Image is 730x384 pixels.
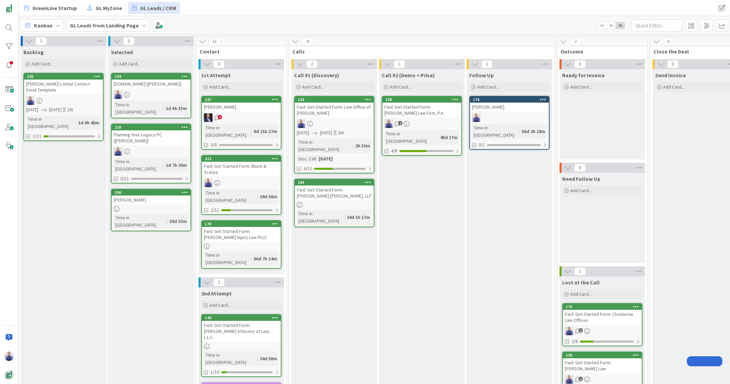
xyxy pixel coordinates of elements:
span: GreenLine Startup [32,4,77,12]
div: 149 [202,315,281,321]
span: 2 [213,278,225,286]
img: Visit kanbanzone.com [4,4,14,14]
span: 1 [579,328,583,333]
div: 158 [385,97,461,102]
span: Add Card... [477,84,499,90]
div: 206[PERSON_NAME] [112,189,191,204]
div: 228 [112,124,191,130]
span: 3 [213,60,225,68]
span: : [257,355,258,362]
span: 2/11 [211,207,219,214]
span: [DATE] [26,106,38,113]
div: Time in [GEOGRAPHIC_DATA] [297,210,344,225]
div: [PERSON_NAME]'s Initial Contact Email Template [24,80,103,94]
div: [PERSON_NAME] [470,103,549,111]
div: 3W [338,129,344,136]
span: Need Follow Up [562,175,600,182]
span: : [257,193,258,200]
div: 176 [473,97,549,102]
span: 0 [663,37,674,45]
div: Time in [GEOGRAPHIC_DATA] [472,124,519,139]
div: 158 [382,97,461,103]
div: 235 [24,74,103,80]
div: 229 [298,97,374,102]
div: 234 [112,74,191,80]
div: 149Fwd: Get Started Form: [PERSON_NAME] Attorney at Law, L.L.C. [202,315,281,342]
span: 4 [302,37,313,45]
div: 234 [115,74,191,79]
span: Selected [111,49,133,55]
span: : [344,214,345,221]
div: 1d 6h 33m [164,105,189,112]
div: 2W [67,106,73,113]
div: Time in [GEOGRAPHIC_DATA] [114,158,163,172]
div: 193Fwd: Get Started Form: [PERSON_NAME] Law [563,352,642,373]
div: JG [24,96,103,105]
span: Lost at the Call [562,279,600,286]
div: 24d 50m [258,355,279,362]
div: Time in [GEOGRAPHIC_DATA] [114,214,167,229]
span: : [251,128,252,135]
div: JG [295,119,374,128]
span: 2nd Attempt [201,290,232,297]
span: Add Card... [663,84,685,90]
span: 11 [209,37,220,45]
div: Fwd: Get Started Form: Law Office of [PERSON_NAME] [295,103,374,117]
span: 3 [123,37,134,45]
img: JD [204,113,213,122]
div: 158Fwd: Get Started Form: [PERSON_NAME] Law Firm, P.A. [382,97,461,117]
span: 4/8 [391,147,397,154]
div: Time in [GEOGRAPHIC_DATA] [204,351,257,366]
div: 228Planning Your Legacy PC ([PERSON_NAME]) [112,124,191,145]
div: 1d 6h 45m [77,119,101,126]
img: JG [114,147,122,156]
div: Time in [GEOGRAPHIC_DATA] [204,189,257,204]
span: [DATE] [49,106,62,113]
div: JG [112,90,191,99]
img: JG [114,90,122,99]
div: 24d 56m [258,193,279,200]
span: : [519,128,520,135]
span: : [251,255,252,262]
div: 2h 33m [354,142,372,149]
div: 24d 1h 17m [345,214,372,221]
span: 1 [394,60,405,68]
img: JG [565,327,574,335]
span: 0/1 [479,141,485,148]
span: 1/10 [211,369,219,376]
div: Time in [GEOGRAPHIC_DATA] [204,124,251,139]
div: 235[PERSON_NAME]'s Initial Contact Email Template [24,74,103,94]
div: 229 [295,97,374,103]
span: Follow Up [469,72,494,79]
span: 0 [574,60,586,68]
div: 175 [566,304,642,309]
div: JG [112,147,191,156]
div: [PERSON_NAME] [112,196,191,204]
span: Call #1 (Discovery) [294,72,339,79]
span: Add Card... [570,291,592,297]
img: JG [565,375,574,384]
div: JG [470,113,549,122]
span: Send Invoice [655,72,686,79]
span: [DATE] [297,129,309,136]
div: 149 [205,315,281,320]
div: Fwd: Get Started Form: [PERSON_NAME] Law Firm, P.A. [382,103,461,117]
a: GL Leads / CRM [128,2,180,14]
span: Backlog [23,49,44,55]
img: JG [4,352,14,361]
div: JG [563,327,642,335]
div: Fwd: Get Started Form: [PERSON_NAME] [PERSON_NAME], LLP [295,185,374,200]
div: 228 [115,125,191,130]
span: Contact [200,48,278,55]
div: 193 [563,352,642,358]
span: 2 [218,115,222,119]
a: GL MyZone [83,2,126,14]
div: 38d 33m [168,218,189,225]
span: Call #2 (Demo + Price) [382,72,435,79]
div: 206 [112,189,191,196]
div: 175 [563,304,642,310]
span: Add Card... [302,84,324,90]
div: 8d 21h 17m [252,128,279,135]
img: JG [297,119,306,128]
div: 209Fwd: Get Started Form: [PERSON_NAME] [PERSON_NAME], LLP [295,179,374,200]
